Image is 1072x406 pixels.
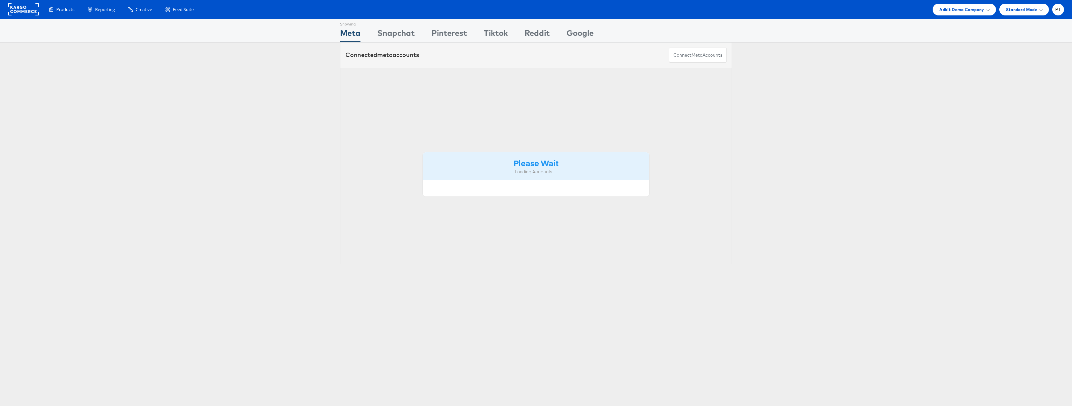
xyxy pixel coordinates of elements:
div: Loading Accounts .... [428,169,644,175]
button: ConnectmetaAccounts [669,48,727,63]
span: Creative [136,6,152,13]
div: Google [566,27,594,42]
span: Reporting [95,6,115,13]
div: Connected accounts [345,51,419,59]
strong: Please Wait [514,157,558,168]
span: meta [691,52,702,58]
span: Standard Mode [1006,6,1037,13]
span: Products [56,6,74,13]
div: Reddit [525,27,550,42]
span: Feed Suite [173,6,194,13]
span: meta [377,51,393,59]
span: PT [1055,7,1061,12]
div: Tiktok [484,27,508,42]
div: Pinterest [431,27,467,42]
div: Meta [340,27,360,42]
div: Snapchat [377,27,415,42]
div: Showing [340,19,360,27]
span: Adkit Demo Company [939,6,984,13]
